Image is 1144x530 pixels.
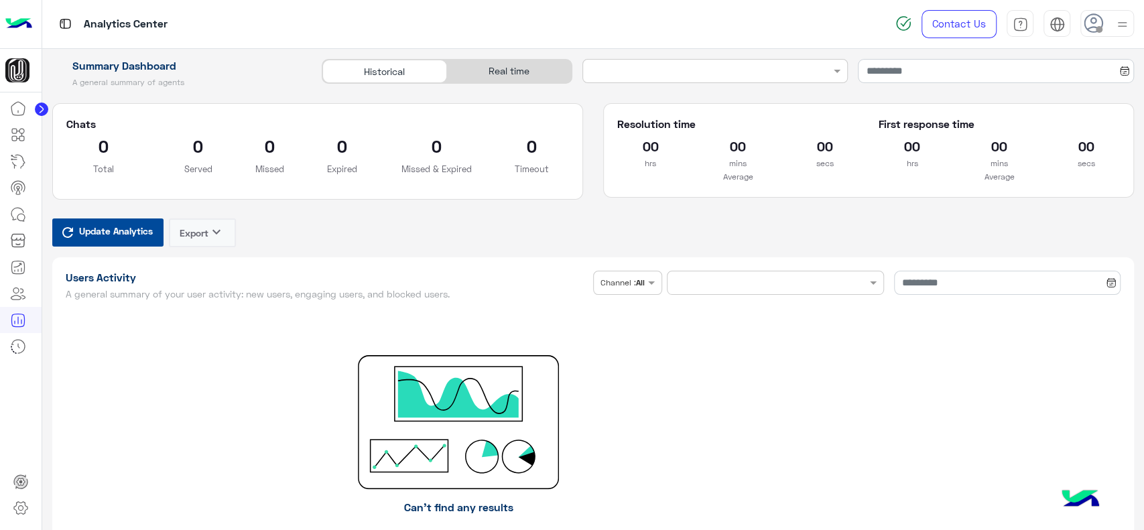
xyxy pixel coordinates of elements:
[66,117,569,131] h5: Chats
[208,224,225,240] i: keyboard_arrow_down
[1053,157,1120,170] p: secs
[1050,17,1065,32] img: tab
[1013,17,1028,32] img: tab
[791,135,859,157] h2: 00
[617,157,684,170] p: hrs
[966,135,1033,157] h2: 00
[399,135,474,157] h2: 0
[1007,10,1033,38] a: tab
[255,162,284,176] p: Missed
[66,489,852,525] p: Can’t find any results
[52,59,307,72] h1: Summary Dashboard
[704,157,771,170] p: mins
[791,157,859,170] p: secs
[161,135,235,157] h2: 0
[704,135,771,157] h2: 00
[879,157,946,170] p: hrs
[636,277,645,287] b: All
[52,77,307,88] h5: A general summary of agents
[66,271,588,284] h1: Users Activity
[161,162,235,176] p: Served
[921,10,997,38] a: Contact Us
[304,162,379,176] p: Expired
[304,135,379,157] h2: 0
[5,58,29,82] img: 102968075709091
[447,60,572,83] div: Real time
[66,289,588,300] h5: A general summary of your user activity: new users, engaging users, and blocked users.
[5,10,32,38] img: Logo
[966,157,1033,170] p: mins
[617,170,859,184] p: Average
[494,135,568,157] h2: 0
[66,162,141,176] p: Total
[52,218,164,247] button: Update Analytics
[169,218,236,247] button: Exportkeyboard_arrow_down
[76,222,156,240] span: Update Analytics
[322,60,447,83] div: Historical
[1114,16,1131,33] img: profile
[1057,476,1104,523] img: hulul-logo.png
[494,162,568,176] p: Timeout
[57,15,74,32] img: tab
[879,170,1120,184] p: Average
[1053,135,1120,157] h2: 00
[399,162,474,176] p: Missed & Expired
[879,117,1120,131] h5: First response time
[617,135,684,157] h2: 00
[255,135,284,157] h2: 0
[895,15,911,31] img: spinner
[66,135,141,157] h2: 0
[84,15,168,34] p: Analytics Center
[617,117,859,131] h5: Resolution time
[879,135,946,157] h2: 00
